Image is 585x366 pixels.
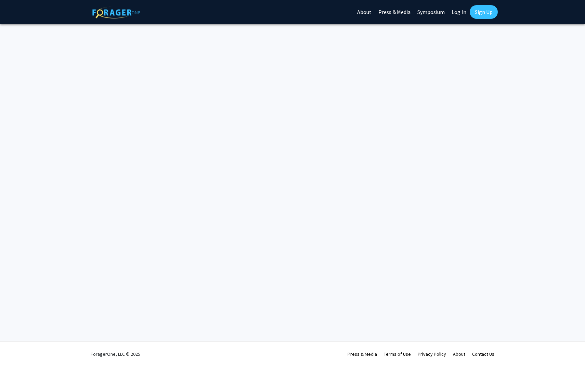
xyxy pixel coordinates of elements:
a: Press & Media [348,351,377,357]
a: Privacy Policy [418,351,446,357]
a: Sign Up [470,5,498,19]
a: About [453,351,465,357]
div: ForagerOne, LLC © 2025 [91,342,140,366]
a: Contact Us [472,351,494,357]
a: Terms of Use [384,351,411,357]
img: ForagerOne Logo [92,6,140,18]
